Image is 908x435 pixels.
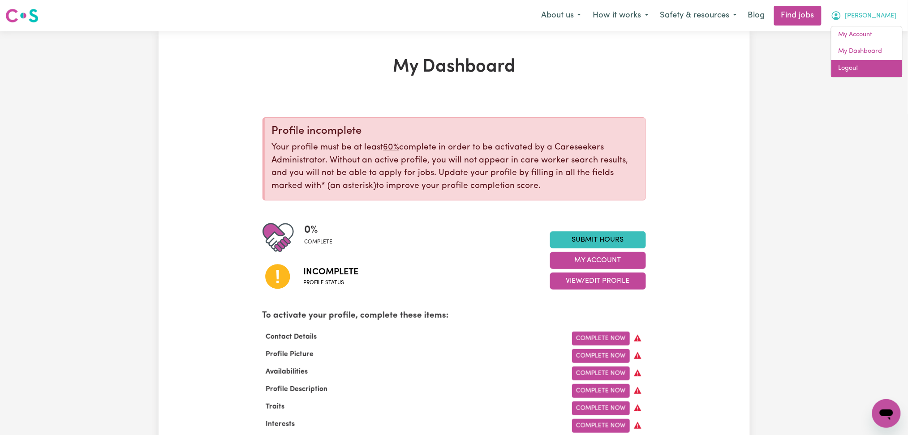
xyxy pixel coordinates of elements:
[263,386,331,393] span: Profile Description
[872,399,901,428] iframe: Button to launch messaging window
[572,384,630,398] a: Complete Now
[654,6,743,25] button: Safety & resources
[535,6,587,25] button: About us
[550,231,646,248] a: Submit Hours
[572,349,630,363] a: Complete Now
[263,310,646,323] p: To activate your profile, complete these items:
[572,401,630,415] a: Complete Now
[831,60,902,77] a: Logout
[305,238,333,246] span: complete
[845,11,897,21] span: [PERSON_NAME]
[263,333,321,341] span: Contact Details
[304,265,359,279] span: Incomplete
[550,252,646,269] button: My Account
[831,26,903,77] div: My Account
[263,368,312,375] span: Availabilities
[272,125,638,138] div: Profile incomplete
[572,332,630,345] a: Complete Now
[383,143,400,152] u: 60%
[263,351,318,358] span: Profile Picture
[572,367,630,380] a: Complete Now
[263,56,646,78] h1: My Dashboard
[774,6,822,26] a: Find jobs
[5,5,39,26] a: Careseekers logo
[272,141,638,193] p: Your profile must be at least complete in order to be activated by a Careseekers Administrator. W...
[572,419,630,433] a: Complete Now
[304,279,359,287] span: Profile status
[587,6,654,25] button: How it works
[831,26,902,43] a: My Account
[305,222,340,253] div: Profile completeness: 0%
[5,8,39,24] img: Careseekers logo
[743,6,770,26] a: Blog
[550,273,646,290] button: View/Edit Profile
[831,43,902,60] a: My Dashboard
[322,182,377,190] span: an asterisk
[825,6,903,25] button: My Account
[263,403,288,410] span: Traits
[305,222,333,238] span: 0 %
[263,421,299,428] span: Interests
